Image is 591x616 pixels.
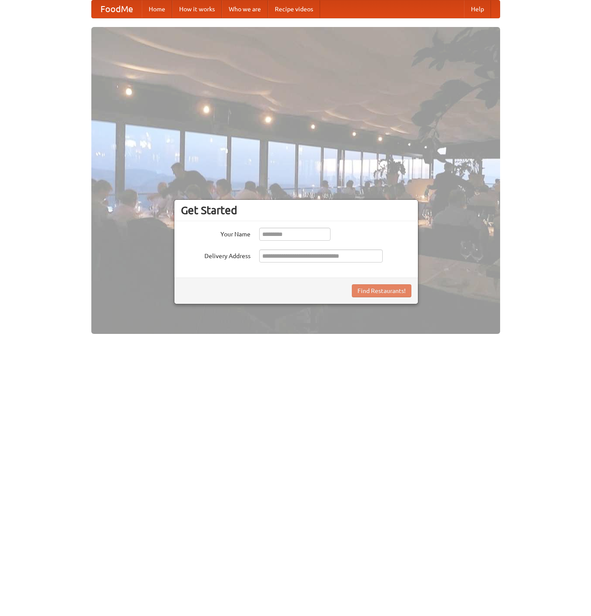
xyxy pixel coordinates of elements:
[181,204,411,217] h3: Get Started
[92,0,142,18] a: FoodMe
[172,0,222,18] a: How it works
[142,0,172,18] a: Home
[352,284,411,297] button: Find Restaurants!
[181,249,250,260] label: Delivery Address
[464,0,491,18] a: Help
[268,0,320,18] a: Recipe videos
[222,0,268,18] a: Who we are
[181,228,250,239] label: Your Name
